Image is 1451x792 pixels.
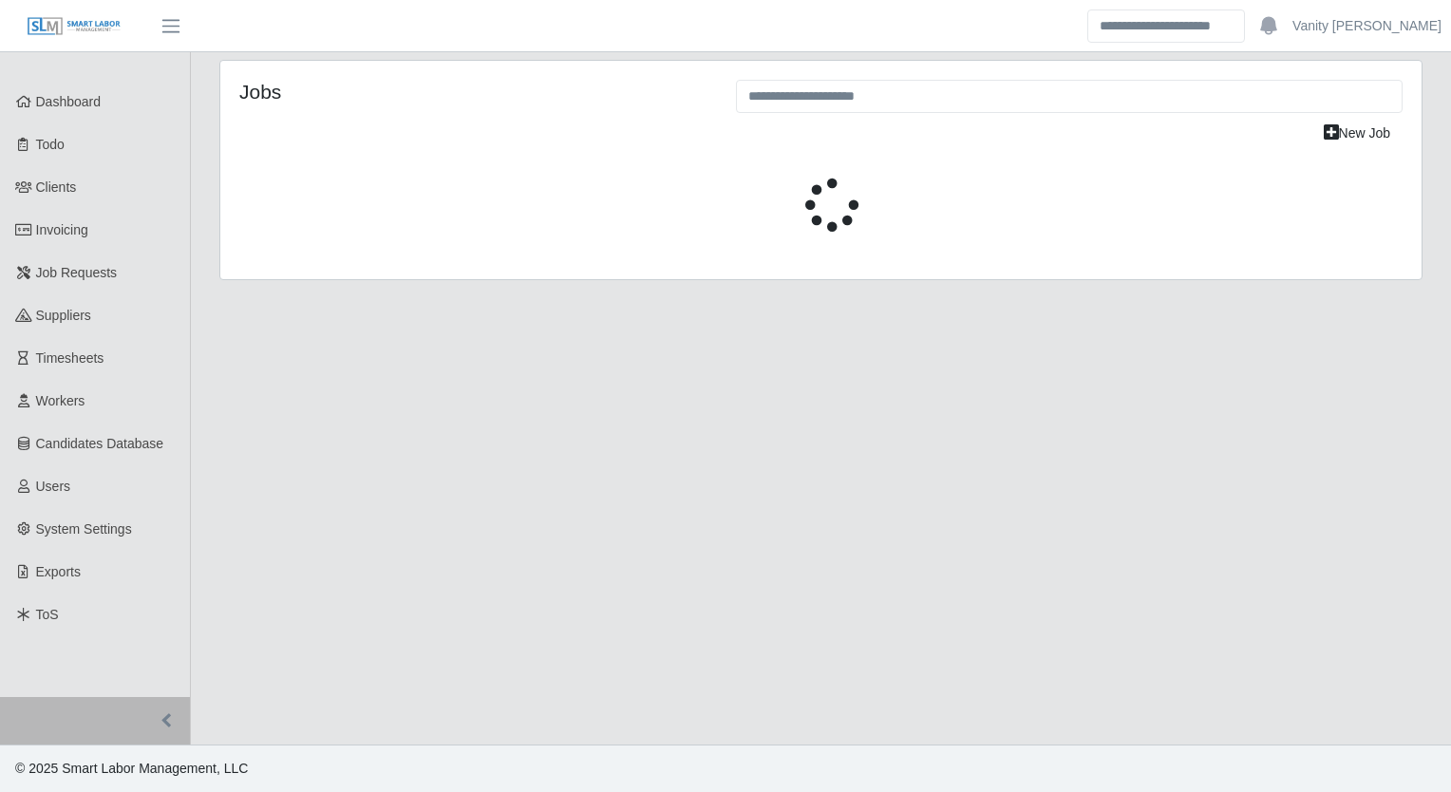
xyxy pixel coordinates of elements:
[27,16,122,37] img: SLM Logo
[239,80,707,104] h4: Jobs
[1311,117,1403,150] a: New Job
[36,607,59,622] span: ToS
[36,564,81,579] span: Exports
[36,393,85,408] span: Workers
[36,436,164,451] span: Candidates Database
[36,479,71,494] span: Users
[36,308,91,323] span: Suppliers
[36,137,65,152] span: Todo
[36,521,132,537] span: System Settings
[1087,9,1245,43] input: Search
[36,265,118,280] span: Job Requests
[15,761,248,776] span: © 2025 Smart Labor Management, LLC
[36,94,102,109] span: Dashboard
[36,350,104,366] span: Timesheets
[1292,16,1442,36] a: Vanity [PERSON_NAME]
[36,222,88,237] span: Invoicing
[36,179,77,195] span: Clients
